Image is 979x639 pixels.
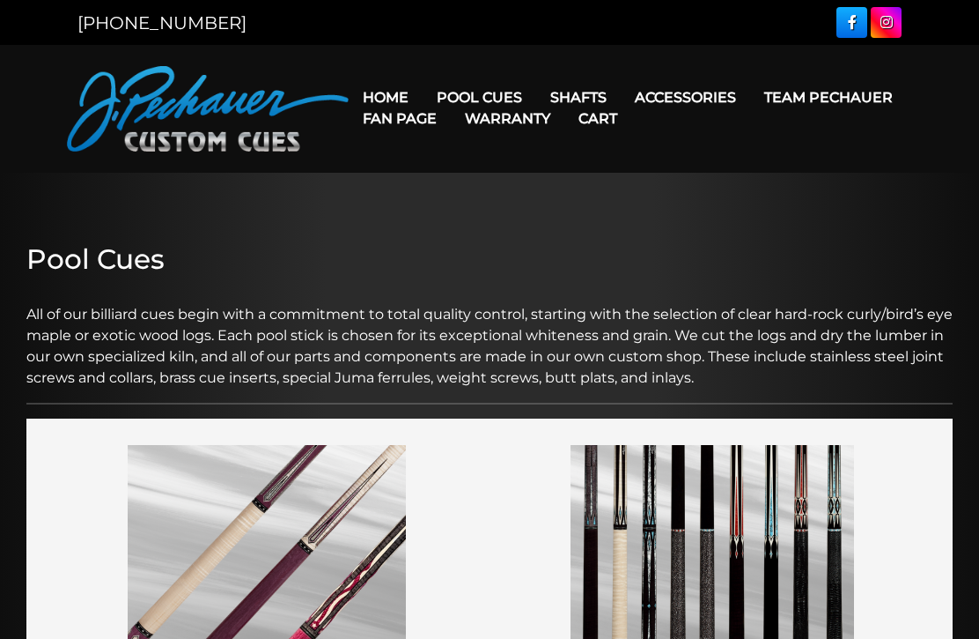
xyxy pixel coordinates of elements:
a: [PHONE_NUMBER] [77,12,247,33]
a: Warranty [451,96,564,141]
a: Accessories [621,75,750,120]
a: Team Pechauer [750,75,907,120]
a: Home [349,75,423,120]
a: Shafts [536,75,621,120]
a: Pool Cues [423,75,536,120]
img: Pechauer Custom Cues [67,66,349,152]
a: Cart [564,96,631,141]
a: Fan Page [349,96,451,141]
p: All of our billiard cues begin with a commitment to total quality control, starting with the sele... [26,283,953,389]
h2: Pool Cues [26,243,953,276]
